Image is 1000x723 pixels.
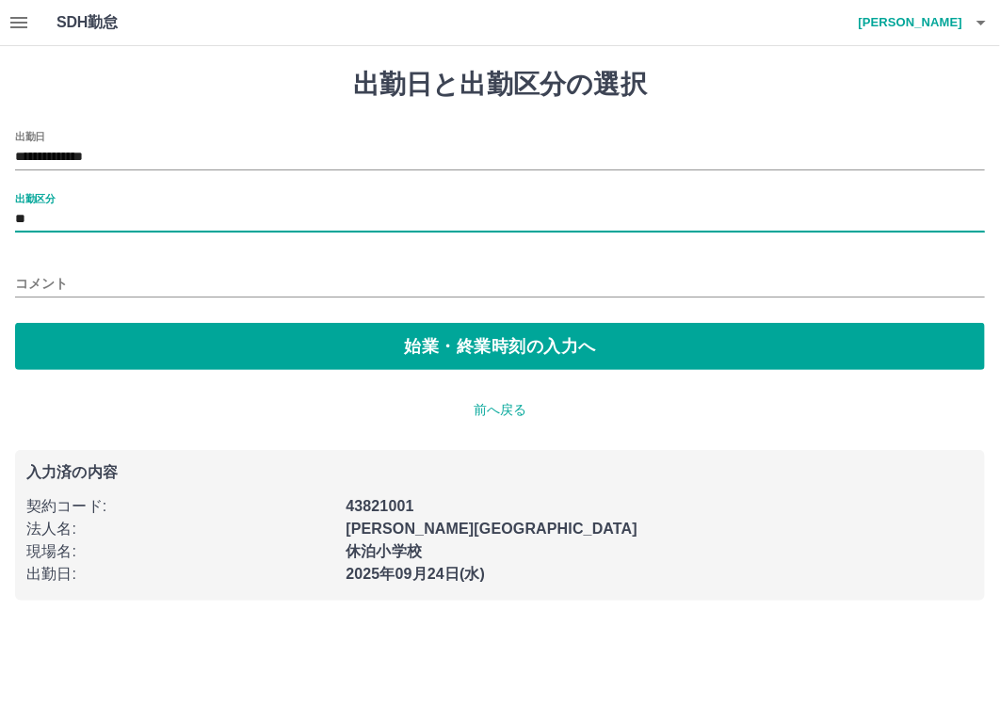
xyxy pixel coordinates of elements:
p: 出勤日 : [26,563,334,586]
p: 前へ戻る [15,400,985,420]
b: 2025年09月24日(水) [346,566,485,582]
p: 現場名 : [26,540,334,563]
b: 休泊小学校 [346,543,422,559]
b: [PERSON_NAME][GEOGRAPHIC_DATA] [346,521,637,537]
p: 入力済の内容 [26,465,974,480]
h1: 出勤日と出勤区分の選択 [15,69,985,101]
button: 始業・終業時刻の入力へ [15,323,985,370]
b: 43821001 [346,498,413,514]
p: 法人名 : [26,518,334,540]
p: 契約コード : [26,495,334,518]
label: 出勤日 [15,129,45,143]
label: 出勤区分 [15,191,55,205]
